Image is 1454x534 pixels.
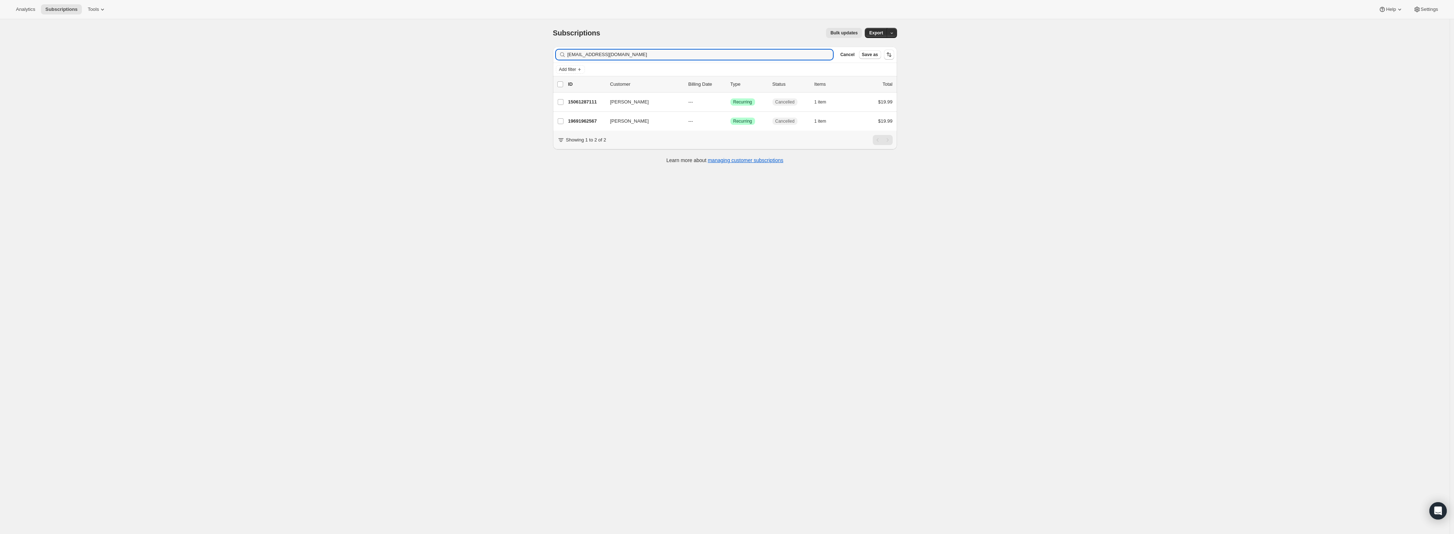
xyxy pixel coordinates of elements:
button: Bulk updates [826,28,862,38]
span: Add filter [559,67,576,72]
div: 15061287111[PERSON_NAME]---SuccessRecurringCancelled1 item$19.99 [568,97,893,107]
div: Type [730,81,767,88]
button: [PERSON_NAME] [606,115,678,127]
span: Help [1386,7,1396,12]
p: 19691962567 [568,118,604,125]
button: [PERSON_NAME] [606,96,678,108]
nav: Pagination [873,135,893,145]
button: Settings [1409,4,1442,14]
span: Settings [1421,7,1438,12]
div: Items [814,81,851,88]
button: Analytics [12,4,39,14]
p: ID [568,81,604,88]
button: Subscriptions [41,4,82,14]
p: Learn more about [666,157,783,164]
p: Total [883,81,892,88]
button: Cancel [837,50,857,59]
span: 1 item [814,99,826,105]
span: Recurring [733,118,752,124]
span: Recurring [733,99,752,105]
p: Billing Date [688,81,725,88]
button: 1 item [814,97,834,107]
span: Bulk updates [830,30,858,36]
div: Open Intercom Messenger [1429,502,1447,520]
p: Status [772,81,809,88]
span: Save as [862,52,878,58]
span: [PERSON_NAME] [610,98,649,106]
span: Cancel [840,52,854,58]
div: 19691962567[PERSON_NAME]---SuccessRecurringCancelled1 item$19.99 [568,116,893,126]
input: Filter subscribers [567,50,833,60]
button: 1 item [814,116,834,126]
button: Add filter [556,65,585,74]
button: Help [1374,4,1407,14]
span: Subscriptions [553,29,600,37]
span: Subscriptions [45,7,77,12]
span: $19.99 [878,99,893,105]
p: Showing 1 to 2 of 2 [566,136,606,144]
span: Tools [88,7,99,12]
span: --- [688,118,693,124]
span: --- [688,99,693,105]
button: Export [865,28,887,38]
span: [PERSON_NAME] [610,118,649,125]
p: Customer [610,81,683,88]
span: $19.99 [878,118,893,124]
button: Tools [83,4,110,14]
span: Cancelled [775,99,795,105]
a: managing customer subscriptions [708,157,783,163]
button: Save as [859,50,881,59]
span: 1 item [814,118,826,124]
div: IDCustomerBilling DateTypeStatusItemsTotal [568,81,893,88]
button: Sort the results [884,50,894,60]
p: 15061287111 [568,98,604,106]
span: Export [869,30,883,36]
span: Analytics [16,7,35,12]
span: Cancelled [775,118,795,124]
